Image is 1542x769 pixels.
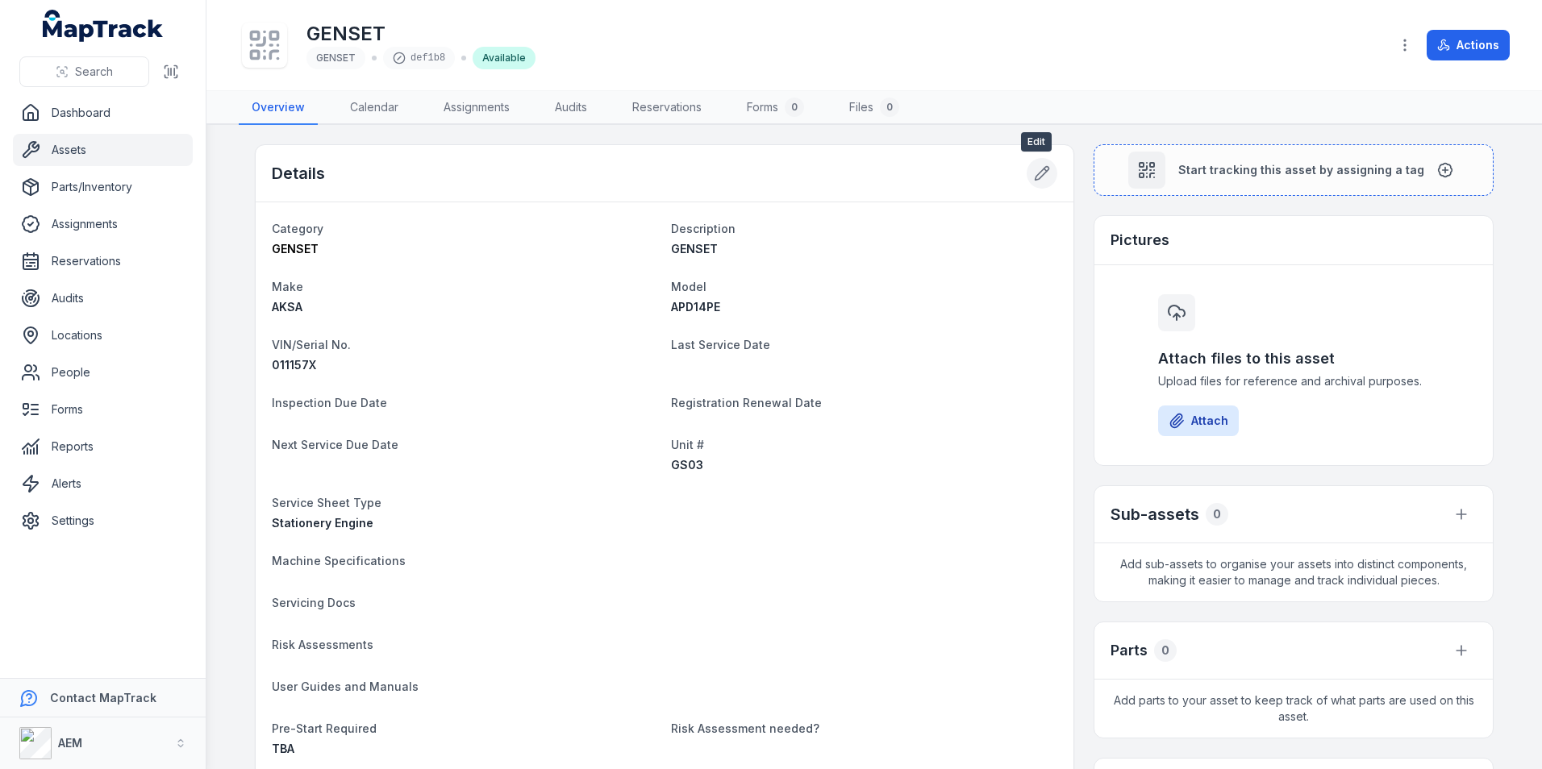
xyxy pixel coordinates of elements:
span: Inspection Due Date [272,396,387,409]
span: Upload files for reference and archival purposes. [1158,373,1429,389]
span: User Guides and Manuals [272,680,419,693]
span: Make [272,280,303,293]
span: Last Service Date [671,338,770,351]
button: Search [19,56,149,87]
span: GENSET [671,242,718,256]
a: People [13,356,193,389]
span: Stationery Engine [272,516,373,530]
span: GENSET [316,52,356,64]
span: Servicing Docs [272,596,356,609]
a: Assets [13,134,193,166]
span: GS03 [671,458,703,472]
span: Edit [1021,132,1052,152]
button: Actions [1427,30,1510,60]
h3: Attach files to this asset [1158,347,1429,370]
a: Audits [542,91,600,125]
span: Add sub-assets to organise your assets into distinct components, making it easier to manage and t... [1094,543,1493,601]
span: Machine Specifications [272,554,406,567]
div: 0 [785,98,804,117]
div: def1b8 [383,47,455,69]
h2: Sub-assets [1111,503,1199,526]
span: Service Sheet Type [272,496,381,509]
strong: AEM [58,736,82,750]
a: Overview [239,91,318,125]
button: Attach [1158,405,1239,436]
strong: Contact MapTrack [50,691,156,705]
a: Reports [13,430,193,463]
span: Start tracking this asset by assigning a tag [1178,162,1424,178]
span: Search [75,64,113,80]
a: Reservations [13,245,193,277]
span: Next Service Due Date [272,438,398,451]
div: 0 [880,98,899,117]
a: Reservations [619,91,715,125]
a: Parts/Inventory [13,171,193,203]
span: 011157X [272,358,316,372]
a: MapTrack [43,10,164,42]
h3: Parts [1111,639,1148,662]
span: VIN/Serial No. [272,338,351,351]
span: TBA [272,742,294,755]
span: Risk Assessments [272,638,373,651]
div: Available [473,47,536,69]
span: Risk Assessment needed? [671,721,819,735]
h2: Details [272,162,325,185]
span: Description [671,222,736,235]
a: Forms0 [734,91,817,125]
a: Locations [13,319,193,351]
a: Files0 [836,91,912,125]
a: Forms [13,393,193,426]
a: Assignments [431,91,523,125]
a: Alerts [13,468,193,500]
div: 0 [1206,503,1228,526]
div: 0 [1154,639,1177,662]
span: Category [272,222,323,235]
span: AKSA [272,300,302,314]
span: Unit # [671,438,704,451]
span: Model [671,280,706,293]
h1: GENSET [306,21,536,47]
span: APD14PE [671,300,720,314]
a: Dashboard [13,97,193,129]
h3: Pictures [1111,229,1169,251]
a: Calendar [337,91,411,125]
span: Registration Renewal Date [671,396,822,409]
a: Settings [13,505,193,537]
span: GENSET [272,242,319,256]
span: Add parts to your asset to keep track of what parts are used on this asset. [1094,680,1493,738]
a: Assignments [13,208,193,240]
span: Pre-Start Required [272,721,377,735]
button: Start tracking this asset by assigning a tag [1094,144,1494,196]
a: Audits [13,282,193,314]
